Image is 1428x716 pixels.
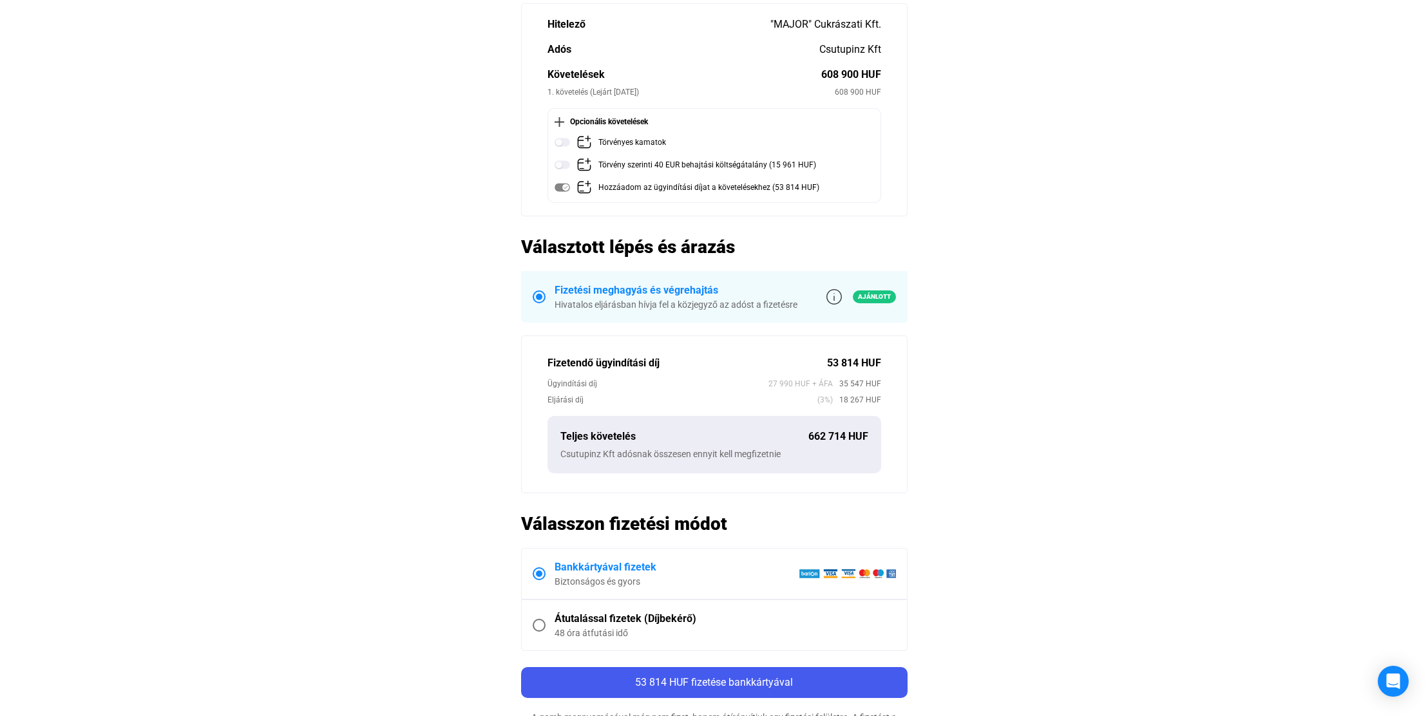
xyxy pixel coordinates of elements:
div: 608 900 HUF [821,67,881,82]
div: 608 900 HUF [835,86,881,99]
img: plus-black [555,117,564,127]
img: add-claim [576,135,592,150]
span: (3%) [817,393,833,406]
div: Törvény szerinti 40 EUR behajtási költségátalány (15 961 HUF) [598,157,816,173]
img: toggle-off [555,135,570,150]
div: Open Intercom Messenger [1378,666,1409,697]
h2: Választott lépés és árazás [521,236,908,258]
div: Átutalással fizetek (Díjbekérő) [555,611,896,626]
div: Bankkártyával fizetek [555,560,799,575]
span: 35 547 HUF [833,377,881,390]
div: 48 óra átfutási idő [555,626,896,639]
div: Eljárási díj [547,393,817,406]
div: Törvényes kamatok [598,135,666,151]
button: 53 814 HUF fizetése bankkártyával [521,667,908,698]
div: 53 814 HUF [827,355,881,371]
a: info-grey-outlineAjánlott [826,289,896,305]
img: info-grey-outline [826,289,842,305]
span: 53 814 HUF fizetése bankkártyával [635,676,793,688]
span: 27 990 HUF + ÁFA [768,377,833,390]
div: Teljes követelés [560,429,808,444]
div: Hozzáadom az ügyindítási díjat a követelésekhez (53 814 HUF) [598,180,819,196]
div: Csutupinz Kft adósnak összesen ennyit kell megfizetnie [560,447,868,460]
img: add-claim [576,180,592,195]
div: 662 714 HUF [808,429,868,444]
img: add-claim [576,157,592,173]
div: 1. követelés (Lejárt [DATE]) [547,86,835,99]
div: Követelések [547,67,821,82]
h2: Válasszon fizetési módot [521,513,908,535]
span: Ajánlott [853,290,896,303]
div: Ügyindítási díj [547,377,768,390]
div: Csutupinz Kft [819,42,881,57]
div: Hitelező [547,17,770,32]
div: Opcionális követelések [555,115,874,128]
img: barion [799,569,896,579]
div: Fizetési meghagyás és végrehajtás [555,283,797,298]
div: Hivatalos eljárásban hívja fel a közjegyző az adóst a fizetésre [555,298,797,311]
div: Fizetendő ügyindítási díj [547,355,827,371]
span: 18 267 HUF [833,393,881,406]
img: toggle-on-disabled [555,180,570,195]
div: Adós [547,42,819,57]
div: Biztonságos és gyors [555,575,799,588]
div: "MAJOR" Cukrászati Kft. [770,17,881,32]
img: toggle-off [555,157,570,173]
